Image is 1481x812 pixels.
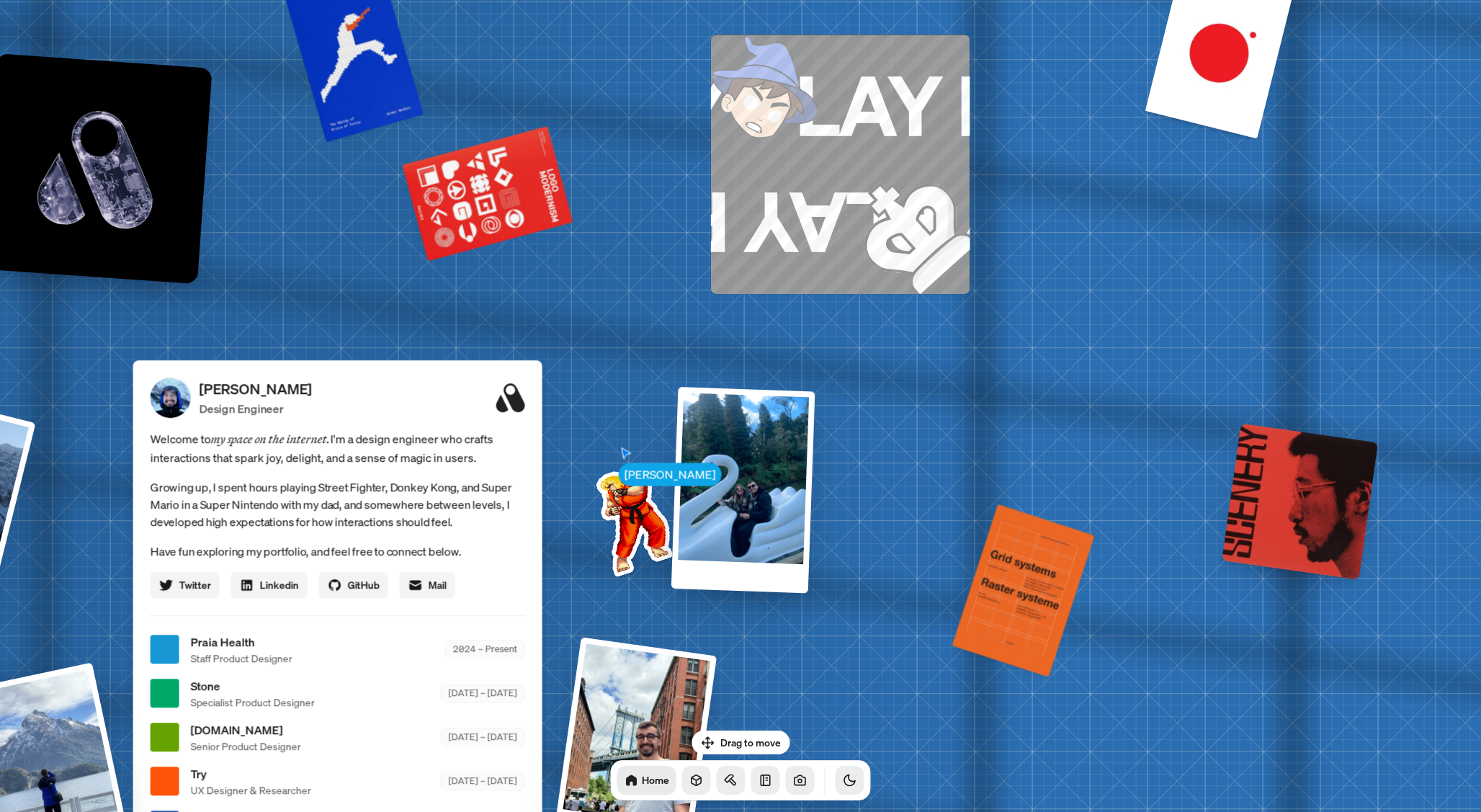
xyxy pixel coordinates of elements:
[400,572,455,598] a: Mail
[151,542,525,561] p: Have fun exploring my portfolio, and feel free to connect below.
[617,766,676,795] a: Home
[191,721,301,739] span: [DOMAIN_NAME]
[211,432,331,446] em: my space on the internet.
[191,651,292,666] span: Staff Product Designer
[200,378,312,400] p: [PERSON_NAME]
[642,773,669,787] h1: Home
[151,478,525,530] p: Growing up, I spent hours playing Street Fighter, Donkey Kong, and Super Mario in a Super Nintend...
[151,429,525,467] span: Welcome to I'm a design engineer who crafts interactions that spark joy, delight, and a sense of ...
[836,766,864,795] button: Toggle Theme
[200,400,312,417] p: Design Engineer
[441,684,525,702] div: [DATE] – [DATE]
[441,772,525,790] div: [DATE] – [DATE]
[191,695,315,710] span: Specialist Product Designer
[191,633,292,651] span: Praia Health
[151,378,191,418] img: Profile Picture
[441,728,525,746] div: [DATE] – [DATE]
[151,572,220,598] a: Twitter
[260,577,299,592] span: Linkedin
[429,577,447,592] span: Mail
[191,739,301,754] span: Senior Product Designer
[191,782,311,798] span: UX Designer & Researcher
[191,765,311,782] span: Try
[348,577,380,592] span: GitHub
[179,577,211,592] span: Twitter
[231,572,308,598] a: Linkedin
[445,641,525,659] div: 2024 – Present
[319,572,388,598] a: GitHub
[559,446,704,592] img: Profile example
[191,677,315,695] span: Stone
